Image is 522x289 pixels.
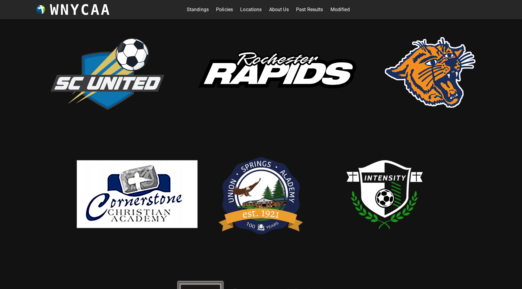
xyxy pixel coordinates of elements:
img: intensity.png [324,134,445,255]
img: rapids.svg [185,39,367,106]
a: Policies [216,5,233,14]
img: rsd.png [385,37,475,108]
img: cornerstone.png [77,160,198,228]
a: Modified [330,5,350,14]
a: Past Results [296,5,323,14]
h3: WNYCAA [50,1,111,18]
img: usa.png [216,148,306,241]
a: Standings [187,5,209,14]
a: About Us [269,5,289,14]
img: wnycaaBall.png [36,5,45,14]
a: Locations [240,5,262,14]
img: scUnited.png [47,31,167,114]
